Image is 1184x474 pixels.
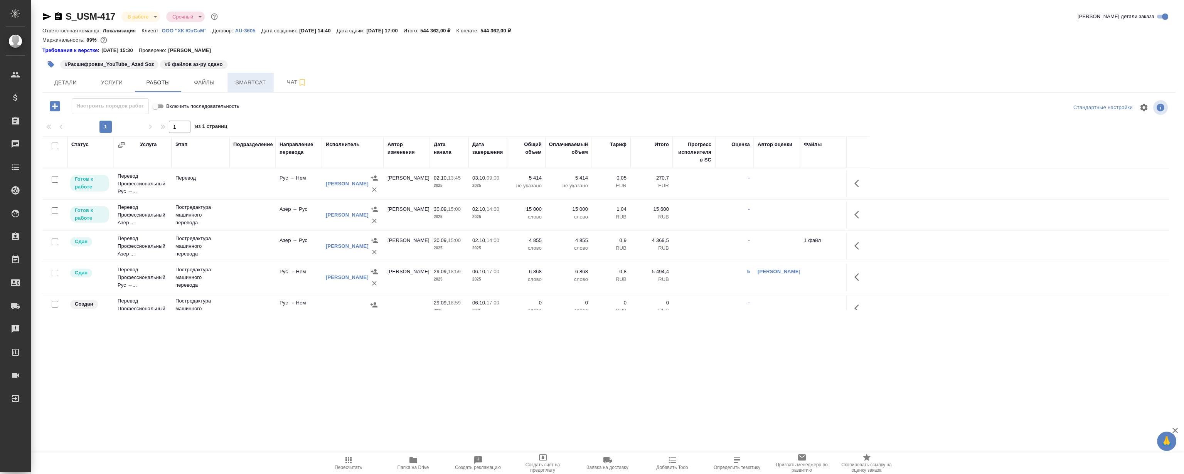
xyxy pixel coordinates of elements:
[47,78,84,87] span: Детали
[170,13,195,20] button: Срочный
[511,244,542,252] p: слово
[804,141,822,148] div: Файлы
[511,213,542,221] p: слово
[276,233,322,260] td: Азер → Рус
[758,141,792,148] div: Автор оценки
[125,13,151,20] button: В работе
[42,37,86,43] p: Маржинальность:
[404,28,420,34] p: Итого:
[549,299,588,307] p: 0
[434,244,465,252] p: 2025
[140,78,177,87] span: Работы
[549,174,588,182] p: 5 414
[384,264,430,291] td: [PERSON_NAME]
[850,205,868,224] button: Здесь прячутся важные кнопки
[634,205,669,213] p: 15 600
[448,206,461,212] p: 15:00
[162,27,212,34] a: ООО "ХК ЮэСэМ"
[434,307,465,314] p: 2025
[511,174,542,182] p: 5 414
[1071,102,1135,114] div: split button
[1153,100,1169,115] span: Посмотреть информацию
[369,246,380,258] button: Удалить
[596,268,627,276] p: 0,8
[634,213,669,221] p: RUB
[850,174,868,193] button: Здесь прячутся важные кнопки
[804,237,842,244] p: 1 файл
[101,47,139,54] p: [DATE] 15:30
[596,182,627,190] p: EUR
[369,266,380,277] button: Назначить
[511,182,542,190] p: не указано
[731,141,750,148] div: Оценка
[456,28,481,34] p: К оплате:
[549,213,588,221] p: слово
[75,269,88,277] p: Сдан
[634,307,669,314] p: RUB
[42,28,103,34] p: Ответственная команда:
[487,206,499,212] p: 14:00
[434,206,448,212] p: 30.09,
[549,237,588,244] p: 4 855
[114,262,172,293] td: Перевод Профессиональный Рус →...
[69,299,110,309] div: Заказ еще не согласован с клиентом, искать исполнителей рано
[369,203,380,215] button: Назначить
[434,269,448,274] p: 29.09,
[75,300,93,308] p: Создан
[549,141,588,156] div: Оплачиваемый объем
[212,28,235,34] p: Договор:
[140,141,157,148] div: Услуга
[748,175,750,181] a: -
[448,175,461,181] p: 13:45
[487,269,499,274] p: 17:00
[369,277,380,289] button: Удалить
[387,141,426,156] div: Автор изменения
[596,213,627,221] p: RUB
[141,28,162,34] p: Клиент:
[511,307,542,314] p: слово
[472,307,503,314] p: 2025
[175,266,226,289] p: Постредактура машинного перевода
[472,182,503,190] p: 2025
[511,276,542,283] p: слово
[549,205,588,213] p: 15 000
[549,307,588,314] p: слово
[472,141,503,156] div: Дата завершения
[75,175,104,191] p: Готов к работе
[549,244,588,252] p: слово
[596,205,627,213] p: 1,04
[69,268,110,278] div: Менеджер проверил работу исполнителя, передает ее на следующий этап
[511,268,542,276] p: 6 868
[748,300,750,306] a: -
[596,307,627,314] p: RUB
[596,276,627,283] p: RUB
[420,28,456,34] p: 544 362,00 ₽
[472,237,487,243] p: 02.10,
[69,174,110,192] div: Исполнитель может приступить к работе
[596,244,627,252] p: RUB
[655,141,669,148] div: Итого
[166,12,205,22] div: В работе
[634,268,669,276] p: 5 494,4
[1078,13,1154,20] span: [PERSON_NAME] детали заказа
[75,238,88,245] p: Сдан
[448,269,461,274] p: 18:59
[42,47,101,54] div: Нажми, чтобы открыть папку с инструкцией
[175,235,226,258] p: Постредактура машинного перевода
[634,174,669,182] p: 270,7
[434,300,448,306] p: 29.09,
[298,78,307,87] svg: Подписаться
[69,237,110,247] div: Менеджер проверил работу исполнителя, передает ее на следующий этап
[434,213,465,221] p: 2025
[114,168,172,199] td: Перевод Профессиональный Рус →...
[261,28,299,34] p: Дата создания:
[276,202,322,229] td: Азер → Рус
[175,141,187,148] div: Этап
[326,243,369,249] a: [PERSON_NAME]
[596,174,627,182] p: 0,05
[368,299,380,311] button: Назначить
[384,233,430,260] td: [PERSON_NAME]
[1135,98,1153,117] span: Настроить таблицу
[235,27,261,34] a: AU-3605
[103,28,142,34] p: Локализация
